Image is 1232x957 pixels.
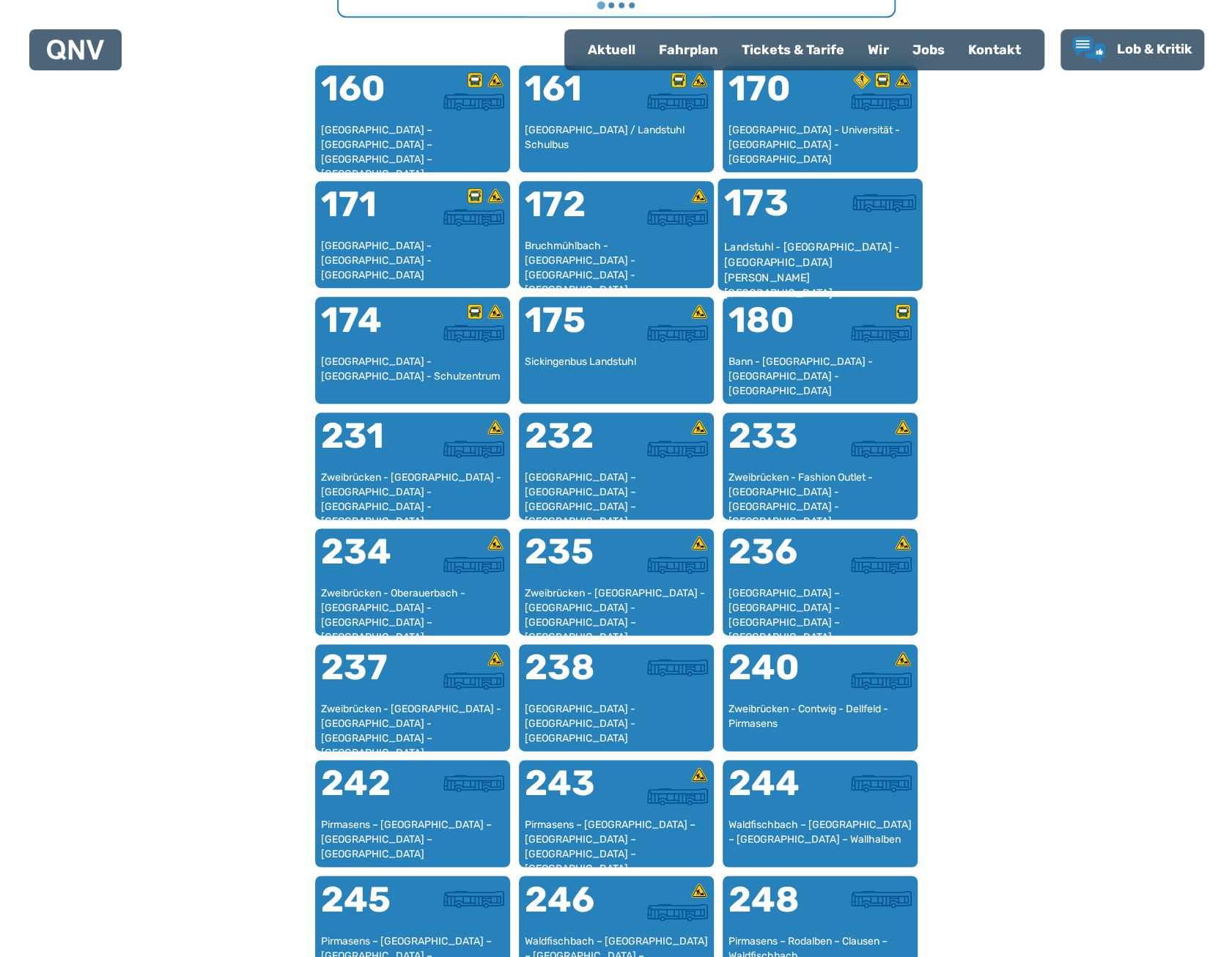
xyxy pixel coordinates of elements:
[321,123,504,166] div: [GEOGRAPHIC_DATA] – [GEOGRAPHIC_DATA] – [GEOGRAPHIC_DATA] – [GEOGRAPHIC_DATA] – [GEOGRAPHIC_DATA]...
[443,325,504,342] img: Überlandbus
[443,93,504,111] img: Überlandbus
[608,2,614,8] button: Gehe zu Seite 2
[525,187,616,240] div: 172
[525,534,616,587] div: 235
[576,31,647,69] a: Aktuell
[730,31,856,69] a: Tickets & Tarife
[728,71,820,124] div: 170
[321,586,504,629] div: Zweibrücken - Oberauerbach - [GEOGRAPHIC_DATA] - [GEOGRAPHIC_DATA] – [GEOGRAPHIC_DATA]
[321,702,504,745] div: Zweibrücken - [GEOGRAPHIC_DATA] - [GEOGRAPHIC_DATA] - [GEOGRAPHIC_DATA] – [GEOGRAPHIC_DATA]
[525,882,616,934] div: 246
[321,818,504,861] div: Pirmasens – [GEOGRAPHIC_DATA] – [GEOGRAPHIC_DATA] – [GEOGRAPHIC_DATA]
[723,240,916,284] div: Landstuhl - [GEOGRAPHIC_DATA] - [GEOGRAPHIC_DATA][PERSON_NAME][GEOGRAPHIC_DATA]
[728,818,912,861] div: Waldfischbach – [GEOGRAPHIC_DATA] – [GEOGRAPHIC_DATA] – Wallhalben
[956,31,1033,69] a: Kontakt
[321,239,504,282] div: [GEOGRAPHIC_DATA] - [GEOGRAPHIC_DATA] - [GEOGRAPHIC_DATA]
[852,193,916,212] img: Überlandbus
[728,766,820,819] div: 244
[321,650,413,703] div: 237
[47,40,104,60] img: QNV Logo
[525,766,616,819] div: 243
[728,534,820,587] div: 236
[856,31,901,69] a: Wir
[851,890,912,908] img: Überlandbus
[728,702,912,745] div: Zweibrücken - Contwig - Dellfeld - Pirmasens
[647,93,708,111] img: Überlandbus
[851,556,912,574] img: Überlandbus
[525,818,708,861] div: Pirmasens – [GEOGRAPHIC_DATA] – [GEOGRAPHIC_DATA] – [GEOGRAPHIC_DATA] – [GEOGRAPHIC_DATA]
[47,35,104,64] a: QNV Logo
[647,556,708,574] img: Überlandbus
[321,71,413,124] div: 160
[525,650,616,703] div: 238
[443,890,504,908] img: Überlandbus
[321,418,413,471] div: 231
[321,187,413,240] div: 171
[728,586,912,629] div: [GEOGRAPHIC_DATA] – [GEOGRAPHIC_DATA] – [GEOGRAPHIC_DATA] – [GEOGRAPHIC_DATA]
[728,882,820,934] div: 248
[647,31,730,69] a: Fahrplan
[647,904,708,921] img: Überlandbus
[525,303,616,355] div: 175
[647,440,708,458] img: Überlandbus
[851,672,912,690] img: Überlandbus
[321,470,504,514] div: Zweibrücken - [GEOGRAPHIC_DATA] - [GEOGRAPHIC_DATA] - [GEOGRAPHIC_DATA] - [GEOGRAPHIC_DATA] - [GE...
[443,672,504,690] img: Überlandbus
[647,659,708,676] img: Überlandbus
[851,93,912,111] img: Überlandbus
[525,586,708,629] div: Zweibrücken - [GEOGRAPHIC_DATA] - [GEOGRAPHIC_DATA] - [GEOGRAPHIC_DATA] – [GEOGRAPHIC_DATA]
[525,418,616,471] div: 232
[728,418,820,471] div: 233
[728,303,820,355] div: 180
[1117,41,1192,57] span: Lob & Kritik
[321,882,413,934] div: 245
[728,650,820,703] div: 240
[443,556,504,574] img: Überlandbus
[525,239,708,282] div: Bruchmühlbach - [GEOGRAPHIC_DATA] - [GEOGRAPHIC_DATA] - [GEOGRAPHIC_DATA] - [GEOGRAPHIC_DATA]
[619,2,624,8] button: Gehe zu Seite 3
[728,470,912,514] div: Zweibrücken - Fashion Outlet - [GEOGRAPHIC_DATA] - [GEOGRAPHIC_DATA] - [GEOGRAPHIC_DATA]
[851,325,912,342] img: Überlandbus
[443,209,504,226] img: Überlandbus
[728,355,912,398] div: Bann - [GEOGRAPHIC_DATA] - [GEOGRAPHIC_DATA] - [GEOGRAPHIC_DATA]
[647,325,708,342] img: Überlandbus
[723,185,819,240] div: 173
[321,534,413,587] div: 234
[629,2,635,8] button: Gehe zu Seite 4
[525,702,708,745] div: [GEOGRAPHIC_DATA] - [GEOGRAPHIC_DATA] - [GEOGRAPHIC_DATA]
[443,440,504,458] img: Überlandbus
[525,470,708,514] div: [GEOGRAPHIC_DATA] – [GEOGRAPHIC_DATA] – [GEOGRAPHIC_DATA] – [GEOGRAPHIC_DATA] – [GEOGRAPHIC_DATA]
[647,788,708,805] img: Überlandbus
[321,355,504,398] div: [GEOGRAPHIC_DATA] - [GEOGRAPHIC_DATA] - Schulzentrum
[728,123,912,166] div: [GEOGRAPHIC_DATA] - Universität - [GEOGRAPHIC_DATA] - [GEOGRAPHIC_DATA]
[597,1,605,10] button: Gehe zu Seite 1
[1072,37,1192,63] a: Lob & Kritik
[901,31,956,69] a: Jobs
[647,209,708,226] img: Überlandbus
[851,440,912,458] img: Überlandbus
[443,775,504,792] img: Überlandbus
[321,303,413,355] div: 174
[525,123,708,166] div: [GEOGRAPHIC_DATA] / Landstuhl Schulbus
[525,71,616,124] div: 161
[525,355,708,398] div: Sickingenbus Landstuhl
[851,775,912,792] img: Überlandbus
[321,766,413,819] div: 242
